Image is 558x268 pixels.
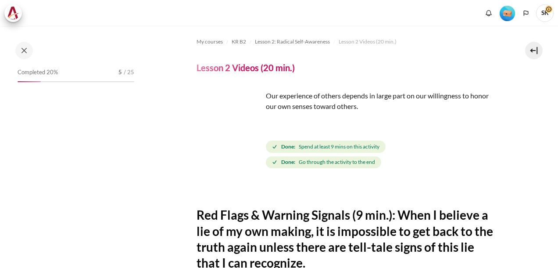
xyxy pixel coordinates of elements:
[197,91,496,112] p: Our experience of others depends in large part on our willingness to honor our own senses toward ...
[197,62,295,73] h4: Lesson 2 Videos (20 min.)
[299,143,379,151] span: Spend at least 9 mins on this activity
[536,4,554,22] span: SK
[232,36,246,47] a: KR B2
[496,5,519,21] a: Level #1
[339,36,397,47] a: Lesson 2 Videos (20 min.)
[281,158,295,166] strong: Done:
[536,4,554,22] a: User menu
[519,7,533,20] button: Languages
[197,38,223,46] span: My courses
[18,81,41,82] div: 20%
[232,38,246,46] span: KR B2
[482,7,495,20] div: Show notification window with no new notifications
[4,4,26,22] a: Architeck Architeck
[281,143,295,151] strong: Done:
[7,7,19,20] img: Architeck
[197,36,223,47] a: My courses
[299,158,375,166] span: Go through the activity to the end
[255,38,330,46] span: Lesson 2: Radical Self-Awareness
[500,6,515,21] img: Level #1
[18,68,58,77] span: Completed 20%
[266,139,496,170] div: Completion requirements for Lesson 2 Videos (20 min.)
[255,36,330,47] a: Lesson 2: Radical Self-Awareness
[118,68,122,77] span: 5
[197,35,496,49] nav: Navigation bar
[500,5,515,21] div: Level #1
[124,68,134,77] span: / 25
[339,38,397,46] span: Lesson 2 Videos (20 min.)
[197,91,262,156] img: erw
